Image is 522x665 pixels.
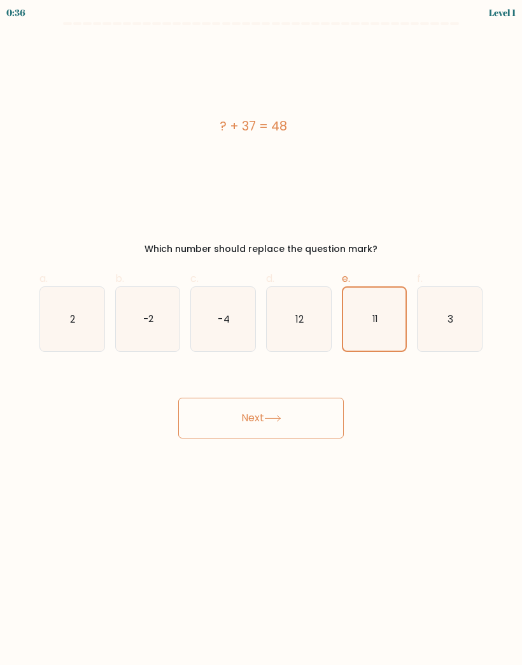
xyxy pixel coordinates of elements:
text: -4 [218,312,230,325]
span: c. [190,271,199,286]
div: 0:36 [6,6,25,19]
text: 3 [448,312,453,325]
text: 12 [295,312,304,325]
text: 2 [70,312,75,325]
span: e. [342,271,350,286]
div: Level 1 [489,6,516,19]
span: d. [266,271,274,286]
text: -2 [143,312,153,325]
div: Which number should replace the question mark? [47,242,475,256]
span: b. [115,271,124,286]
button: Next [178,398,344,438]
div: ? + 37 = 48 [39,116,467,136]
span: a. [39,271,48,286]
span: f. [417,271,423,286]
text: 11 [372,312,377,325]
